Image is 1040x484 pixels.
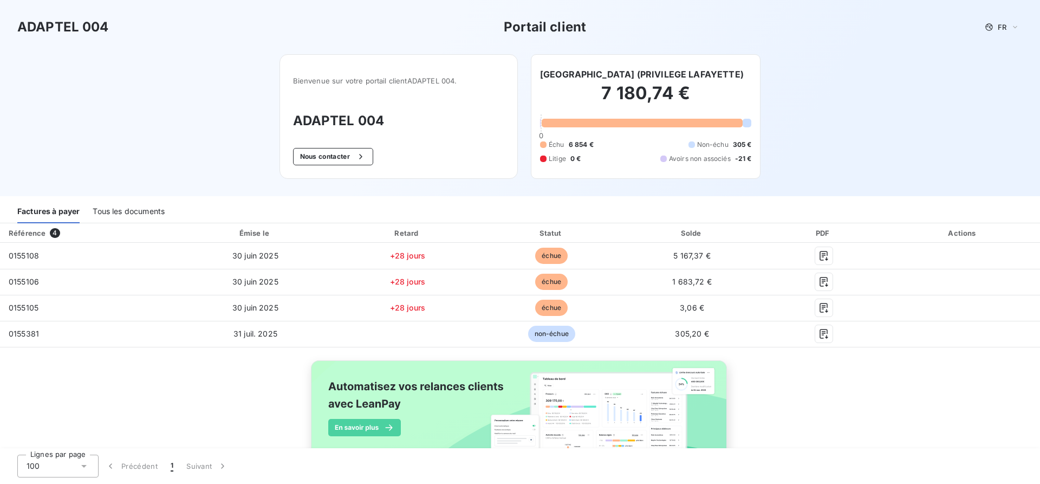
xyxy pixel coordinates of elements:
span: Bienvenue sur votre portail client ADAPTEL 004 . [293,76,504,85]
span: 30 juin 2025 [232,277,278,286]
h3: ADAPTEL 004 [17,17,109,37]
div: PDF [764,228,884,238]
span: 5 167,37 € [673,251,711,260]
span: 3,06 € [680,303,704,312]
span: 100 [27,461,40,472]
span: 305,20 € [675,329,708,338]
span: échue [535,248,568,264]
span: échue [535,274,568,290]
span: Avoirs non associés [669,154,731,164]
span: échue [535,300,568,316]
div: Référence [9,229,45,237]
div: Retard [337,228,478,238]
span: +28 jours [390,277,425,286]
h6: [GEOGRAPHIC_DATA] (PRIVILEGE LAFAYETTE) [540,68,744,81]
div: Émise le [178,228,333,238]
div: Actions [888,228,1038,238]
span: 0155105 [9,303,38,312]
span: 30 juin 2025 [232,251,278,260]
span: 0 € [570,154,581,164]
div: Tous les documents [93,201,165,223]
button: Suivant [180,455,235,477]
span: 1 683,72 € [672,277,712,286]
span: -21 € [735,154,752,164]
span: Litige [549,154,566,164]
span: 305 € [733,140,752,150]
span: FR [998,23,1006,31]
span: 31 juil. 2025 [233,329,277,338]
span: 0 [539,131,543,140]
button: Nous contacter [293,148,373,165]
div: Solde [625,228,759,238]
span: 0155108 [9,251,39,260]
button: Précédent [99,455,164,477]
span: 0155106 [9,277,39,286]
span: Non-échu [697,140,729,150]
h3: ADAPTEL 004 [293,111,504,131]
span: 1 [171,461,173,472]
span: +28 jours [390,303,425,312]
button: 1 [164,455,180,477]
div: Statut [483,228,621,238]
span: +28 jours [390,251,425,260]
span: 0155381 [9,329,39,338]
span: 30 juin 2025 [232,303,278,312]
h2: 7 180,74 € [540,82,751,115]
h3: Portail client [504,17,586,37]
span: Échu [549,140,564,150]
span: non-échue [528,326,575,342]
div: Factures à payer [17,201,80,223]
span: 4 [50,228,60,238]
span: 6 854 € [569,140,594,150]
